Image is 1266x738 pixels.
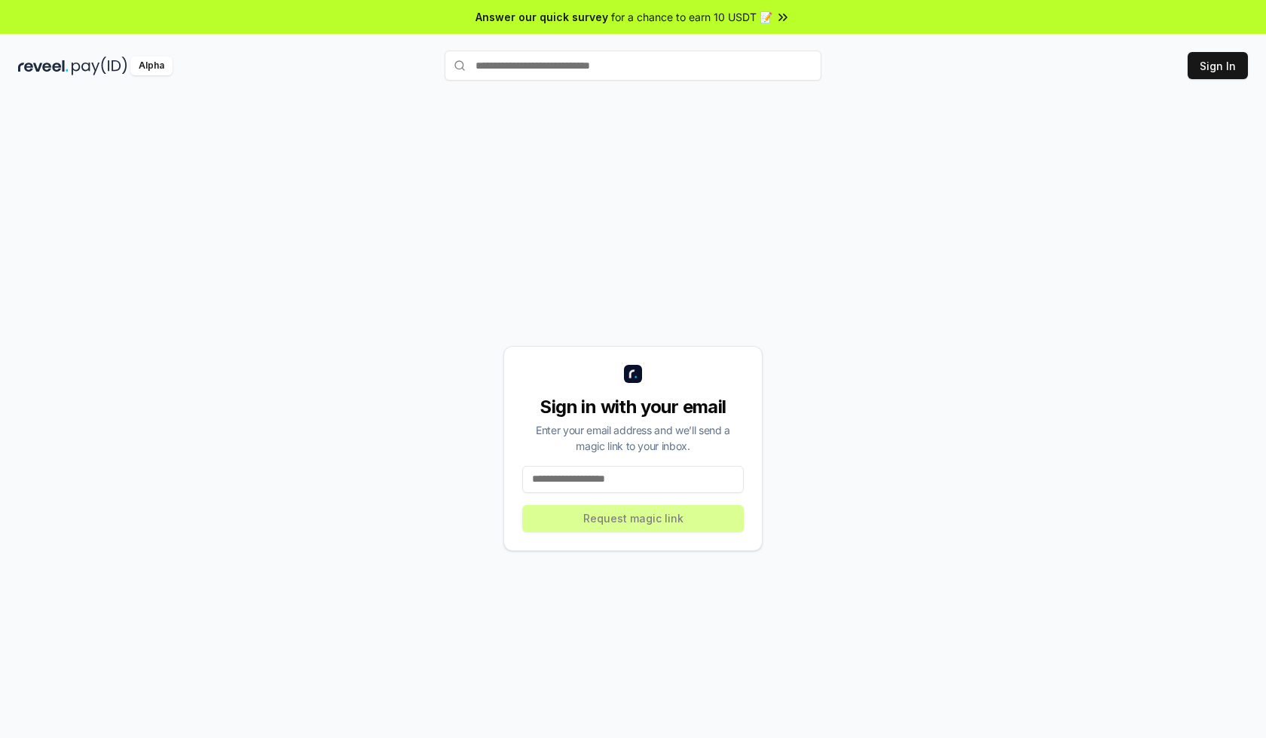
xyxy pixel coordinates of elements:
[130,57,173,75] div: Alpha
[1188,52,1248,79] button: Sign In
[72,57,127,75] img: pay_id
[624,365,642,383] img: logo_small
[522,395,744,419] div: Sign in with your email
[522,422,744,454] div: Enter your email address and we’ll send a magic link to your inbox.
[476,9,608,25] span: Answer our quick survey
[18,57,69,75] img: reveel_dark
[611,9,772,25] span: for a chance to earn 10 USDT 📝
